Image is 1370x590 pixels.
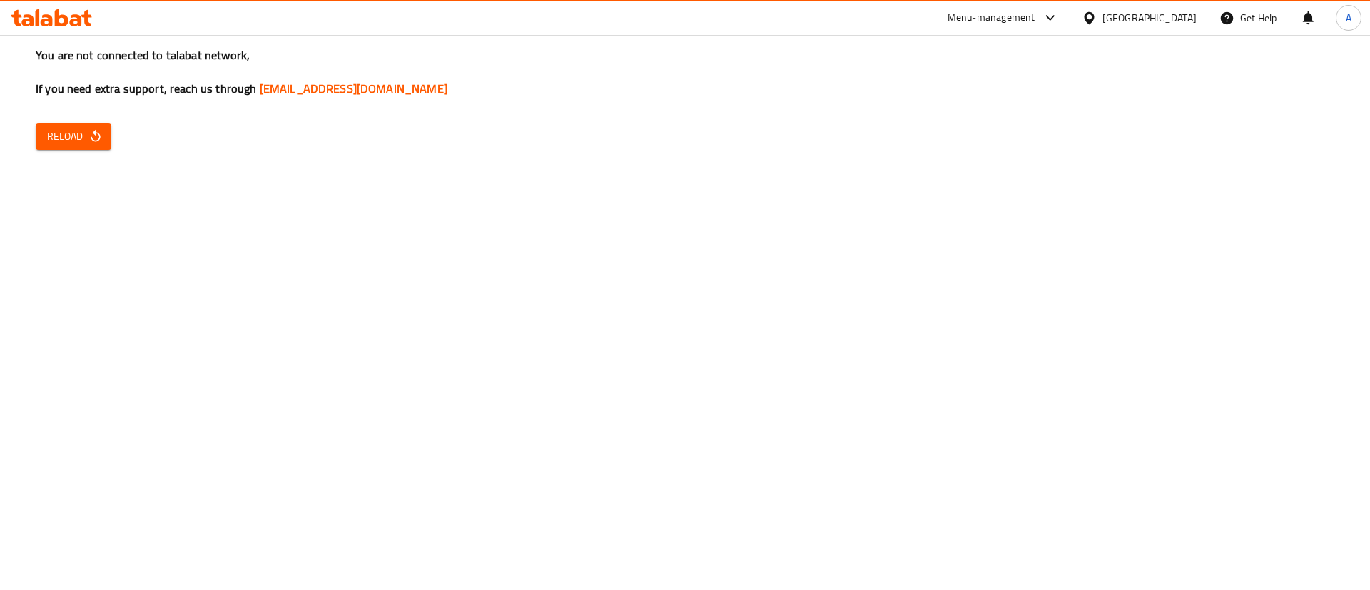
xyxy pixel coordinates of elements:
h3: You are not connected to talabat network, If you need extra support, reach us through [36,47,1334,97]
a: [EMAIL_ADDRESS][DOMAIN_NAME] [260,78,447,99]
span: A [1346,10,1351,26]
div: Menu-management [948,9,1035,26]
button: Reload [36,123,111,150]
span: Reload [47,128,100,146]
div: [GEOGRAPHIC_DATA] [1102,10,1197,26]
